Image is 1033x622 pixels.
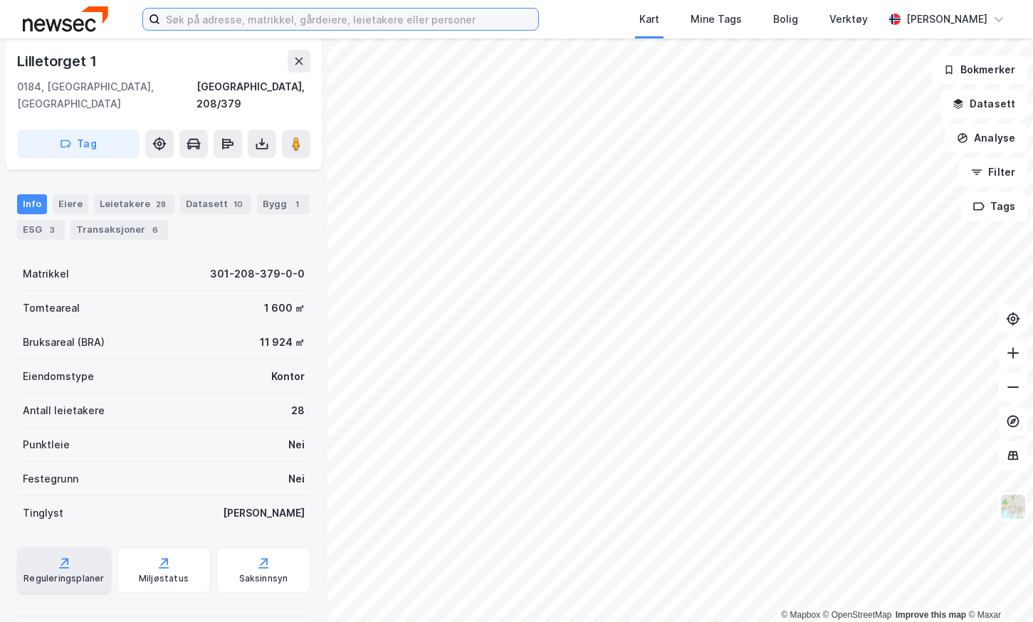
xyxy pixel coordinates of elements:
img: newsec-logo.f6e21ccffca1b3a03d2d.png [23,6,108,31]
div: 1 [290,197,304,211]
div: 28 [153,197,169,211]
button: Datasett [940,90,1027,118]
a: Improve this map [896,610,966,620]
button: Tag [17,130,140,158]
div: Tomteareal [23,300,80,317]
div: Info [17,194,47,214]
div: Transaksjoner [70,220,168,240]
div: Kontrollprogram for chat [962,554,1033,622]
div: 3 [45,223,59,237]
div: Antall leietakere [23,402,105,419]
div: Eiendomstype [23,368,94,385]
div: Lilletorget 1 [17,50,99,73]
div: 301-208-379-0-0 [210,265,305,283]
iframe: Chat Widget [962,554,1033,622]
div: Reguleringsplaner [23,573,104,584]
div: Mine Tags [691,11,742,28]
div: [GEOGRAPHIC_DATA], 208/379 [196,78,310,112]
div: Leietakere [94,194,174,214]
div: Kart [639,11,659,28]
div: Matrikkel [23,265,69,283]
div: [PERSON_NAME] [906,11,987,28]
div: Festegrunn [23,470,78,487]
button: Filter [959,158,1027,186]
div: 6 [148,223,162,237]
div: 10 [231,197,246,211]
div: Verktøy [829,11,868,28]
div: 1 600 ㎡ [264,300,305,317]
div: Bygg [257,194,310,214]
div: 0184, [GEOGRAPHIC_DATA], [GEOGRAPHIC_DATA] [17,78,196,112]
div: Datasett [180,194,251,214]
div: ESG [17,220,65,240]
img: Z [1000,493,1027,520]
div: Nei [288,436,305,453]
input: Søk på adresse, matrikkel, gårdeiere, leietakere eller personer [160,9,538,30]
button: Bokmerker [931,56,1027,84]
button: Tags [961,192,1027,221]
div: Tinglyst [23,505,63,522]
div: Nei [288,470,305,487]
div: Bolig [773,11,798,28]
div: Miljøstatus [139,573,189,584]
div: Kontor [271,368,305,385]
a: Mapbox [781,610,820,620]
a: OpenStreetMap [823,610,892,620]
div: Bruksareal (BRA) [23,334,105,351]
div: [PERSON_NAME] [223,505,305,522]
div: Saksinnsyn [239,573,288,584]
div: Eiere [53,194,88,214]
div: 28 [291,402,305,419]
button: Analyse [945,124,1027,152]
div: Punktleie [23,436,70,453]
div: 11 924 ㎡ [260,334,305,351]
